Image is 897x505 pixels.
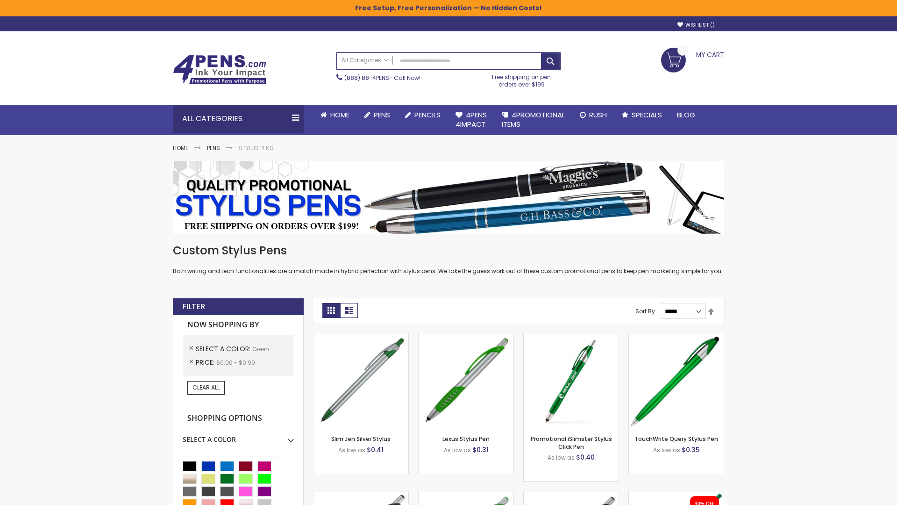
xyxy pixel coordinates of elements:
[330,110,349,120] span: Home
[576,453,595,462] span: $0.40
[313,491,408,499] a: Boston Stylus Pen-Green
[635,307,655,315] label: Sort By
[444,446,471,454] span: As low as
[207,144,220,152] a: Pens
[344,74,389,82] a: (888) 88-4PENS
[419,333,513,428] img: Lexus Stylus Pen-Green
[313,105,357,125] a: Home
[629,333,724,428] img: TouchWrite Query Stylus Pen-Green
[183,409,294,429] strong: Shopping Options
[502,110,565,129] span: 4PROMOTIONAL ITEMS
[548,454,575,462] span: As low as
[187,381,225,394] a: Clear All
[182,302,205,312] strong: Filter
[173,161,724,234] img: Stylus Pens
[494,105,572,135] a: 4PROMOTIONALITEMS
[342,57,388,64] span: All Categories
[677,22,715,29] a: Wishlist
[344,74,420,82] span: - Call Now!
[398,105,448,125] a: Pencils
[331,435,391,443] a: Slim Jen Silver Stylus
[442,435,490,443] a: Lexus Stylus Pen
[614,105,669,125] a: Specials
[183,315,294,335] strong: Now Shopping by
[173,243,724,275] div: Both writing and tech functionalities are a match made in hybrid perfection with stylus pens. We ...
[682,445,700,454] span: $0.35
[173,55,266,85] img: 4Pens Custom Pens and Promotional Products
[524,333,619,428] img: Promotional iSlimster Stylus Click Pen-Green
[173,243,724,258] h1: Custom Stylus Pens
[322,303,340,318] strong: Grid
[357,105,398,125] a: Pens
[196,344,252,353] span: Select A Color
[239,144,273,152] strong: Stylus Pens
[531,435,612,450] a: Promotional iSlimster Stylus Click Pen
[629,333,724,341] a: TouchWrite Query Stylus Pen-Green
[419,333,513,341] a: Lexus Stylus Pen-Green
[483,70,561,88] div: Free shipping on pen orders over $199
[196,358,216,367] span: Price
[677,110,695,120] span: Blog
[252,345,269,353] span: Green
[216,359,255,367] span: $0.00 - $0.99
[374,110,390,120] span: Pens
[629,491,724,499] a: iSlimster II - Full Color-Green
[524,491,619,499] a: Lexus Metallic Stylus Pen-Green
[337,53,393,68] a: All Categories
[589,110,607,120] span: Rush
[472,445,489,454] span: $0.31
[456,110,487,129] span: 4Pens 4impact
[338,446,365,454] span: As low as
[367,445,384,454] span: $0.41
[313,333,408,341] a: Slim Jen Silver Stylus-Green
[669,105,703,125] a: Blog
[183,428,294,444] div: Select A Color
[448,105,494,135] a: 4Pens4impact
[419,491,513,499] a: Boston Silver Stylus Pen-Green
[173,105,304,133] div: All Categories
[634,435,718,443] a: TouchWrite Query Stylus Pen
[653,446,680,454] span: As low as
[414,110,441,120] span: Pencils
[173,144,188,152] a: Home
[632,110,662,120] span: Specials
[524,333,619,341] a: Promotional iSlimster Stylus Click Pen-Green
[313,333,408,428] img: Slim Jen Silver Stylus-Green
[572,105,614,125] a: Rush
[192,383,220,391] span: Clear All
